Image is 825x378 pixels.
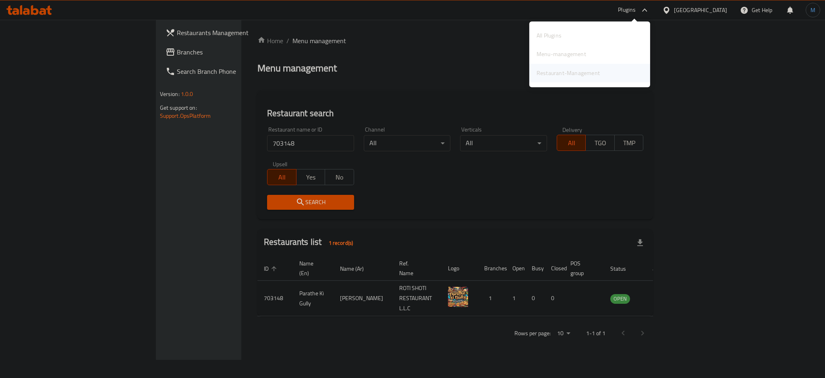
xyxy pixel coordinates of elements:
th: Open [506,256,525,281]
span: Restaurants Management [177,28,287,38]
input: Search for restaurant name or ID.. [267,135,354,151]
span: M [810,6,815,15]
td: ROTI SHOTI RESTAURANT L.L.C [393,281,442,316]
span: Branches [177,47,287,57]
td: 1 [478,281,506,316]
label: Delivery [562,127,582,132]
p: Rows per page: [514,328,551,338]
div: All [460,135,547,151]
span: All [560,137,583,149]
div: [GEOGRAPHIC_DATA] [674,6,727,15]
div: Restaurant-Management [537,69,600,77]
button: Yes [296,169,325,185]
span: Search Branch Phone [177,67,287,76]
a: Restaurants Management [159,23,294,42]
div: Plugins [618,5,636,15]
button: Search [267,195,354,210]
td: Parathe Ki Gully [293,281,334,316]
a: Branches [159,42,294,62]
button: TMP [614,135,644,151]
span: TGO [589,137,611,149]
span: Get support on: [160,102,197,113]
td: 1 [506,281,525,316]
span: POS group [570,259,594,278]
span: OPEN [610,294,630,303]
th: Action [646,256,674,281]
div: All [364,135,451,151]
span: Status [610,264,636,274]
div: Menu [653,294,667,303]
span: Menu management [292,36,346,46]
span: TMP [618,137,641,149]
th: Branches [478,256,506,281]
span: 1.0.0 [181,89,193,99]
td: 0 [525,281,545,316]
span: Name (Ar) [340,264,374,274]
div: Rows per page: [554,328,573,340]
td: 0 [545,281,564,316]
p: 1-1 of 1 [586,328,605,338]
button: TGO [585,135,615,151]
span: Search [274,197,348,207]
a: Support.OpsPlatform [160,111,211,121]
span: All [271,171,293,183]
button: No [325,169,354,185]
div: Total records count [324,236,358,249]
th: Busy [525,256,545,281]
div: All Plugins [537,31,562,40]
span: Version: [160,89,180,99]
th: Logo [442,256,478,281]
span: Ref. Name [399,259,432,278]
span: Yes [300,171,322,183]
label: Upsell [273,161,288,167]
h2: Restaurant search [267,107,643,119]
span: No [328,171,351,183]
th: Closed [545,256,564,281]
button: All [267,169,296,185]
span: Name (En) [299,259,324,278]
button: All [557,135,586,151]
div: Export file [630,233,650,253]
span: ID [264,264,279,274]
td: [PERSON_NAME] [334,281,393,316]
table: enhanced table [257,256,674,316]
div: Menu-management [537,50,586,59]
a: Search Branch Phone [159,62,294,81]
nav: breadcrumb [257,36,653,46]
img: Parathe Ki Gully [448,287,468,307]
h2: Menu management [257,62,337,75]
h2: Restaurants list [264,236,358,249]
span: 1 record(s) [324,239,358,247]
